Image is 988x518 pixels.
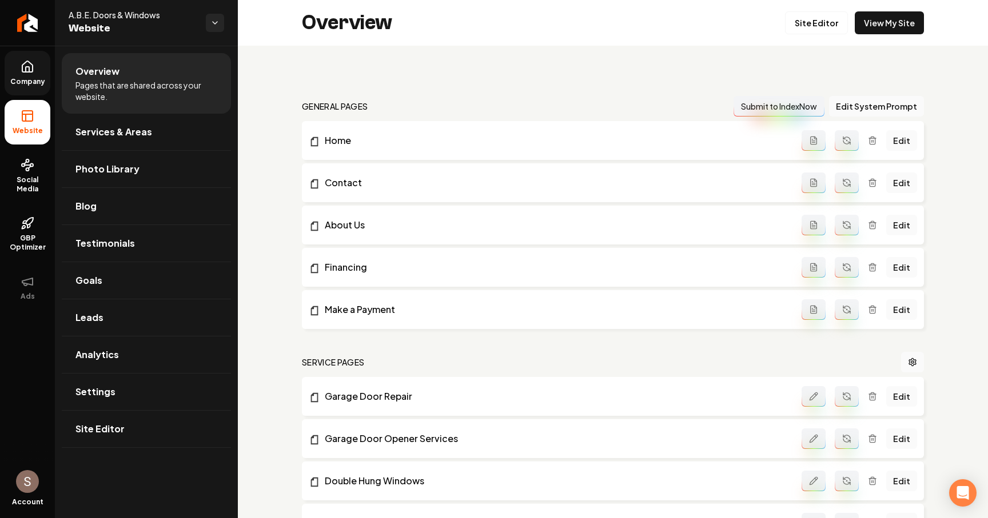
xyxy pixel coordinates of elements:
[855,11,924,34] a: View My Site
[8,126,47,135] span: Website
[886,428,917,449] a: Edit
[886,386,917,407] a: Edit
[75,65,119,78] span: Overview
[62,336,231,373] a: Analytics
[785,11,848,34] a: Site Editor
[62,225,231,262] a: Testimonials
[75,199,97,213] span: Blog
[75,125,152,139] span: Services & Areas
[75,274,102,287] span: Goals
[17,14,38,32] img: Rebolt Logo
[5,51,50,95] a: Company
[802,299,826,320] button: Add admin page prompt
[75,385,115,399] span: Settings
[16,470,39,493] img: Santiago Vásquez
[75,422,125,436] span: Site Editor
[75,236,135,250] span: Testimonials
[802,130,826,151] button: Add admin page prompt
[5,207,50,261] a: GBP Optimizer
[802,257,826,278] button: Add admin page prompt
[802,172,826,193] button: Add admin page prompt
[75,311,103,324] span: Leads
[802,428,826,449] button: Edit admin page prompt
[5,234,50,252] span: GBP Optimizer
[62,262,231,299] a: Goals
[5,149,50,203] a: Social Media
[69,21,197,37] span: Website
[886,172,917,193] a: Edit
[302,101,368,112] h2: general pages
[5,175,50,194] span: Social Media
[949,479,977,507] div: Open Intercom Messenger
[802,386,826,407] button: Edit admin page prompt
[802,471,826,491] button: Edit admin page prompt
[12,497,43,507] span: Account
[62,114,231,150] a: Services & Areas
[309,303,802,316] a: Make a Payment
[62,374,231,410] a: Settings
[309,260,802,274] a: Financing
[734,96,824,117] button: Submit to IndexNow
[886,257,917,278] a: Edit
[75,348,119,362] span: Analytics
[302,11,392,34] h2: Overview
[886,299,917,320] a: Edit
[886,471,917,491] a: Edit
[309,176,802,190] a: Contact
[309,389,802,403] a: Garage Door Repair
[75,79,217,102] span: Pages that are shared across your website.
[62,151,231,187] a: Photo Library
[16,470,39,493] button: Open user button
[69,9,197,21] span: A.B.E. Doors & Windows
[62,188,231,224] a: Blog
[6,77,50,86] span: Company
[309,134,802,147] a: Home
[302,356,365,368] h2: Service Pages
[62,299,231,336] a: Leads
[309,474,802,488] a: Double Hung Windows
[886,130,917,151] a: Edit
[5,266,50,310] button: Ads
[886,215,917,235] a: Edit
[802,215,826,235] button: Add admin page prompt
[62,411,231,447] a: Site Editor
[16,292,39,301] span: Ads
[309,432,802,445] a: Garage Door Opener Services
[309,218,802,232] a: About Us
[75,162,140,176] span: Photo Library
[829,96,924,117] button: Edit System Prompt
